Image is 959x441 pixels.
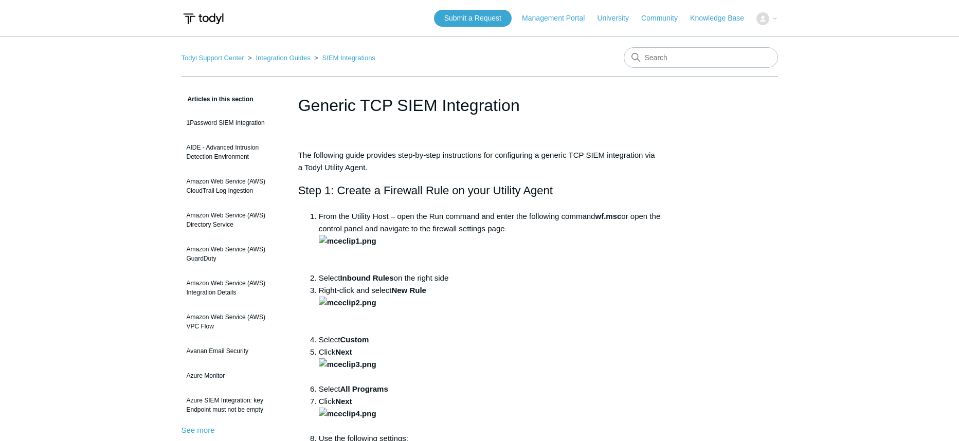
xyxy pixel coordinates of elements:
a: Knowledge Base [690,13,754,24]
a: Avanan Email Security [182,341,283,361]
li: Click [319,346,661,383]
img: mceclip2.png [319,297,376,309]
a: Amazon Web Service (AWS) CloudTrail Log Ingestion [182,172,283,200]
img: mceclip4.png [319,408,376,420]
span: Articles in this section [182,96,254,103]
li: Todyl Support Center [182,54,246,62]
li: Right-click and select [319,284,661,334]
a: Submit a Request [434,10,512,27]
strong: Next [319,347,376,369]
a: Todyl Support Center [182,54,244,62]
img: Todyl Support Center Help Center home page [182,9,225,28]
h1: Generic TCP SIEM Integration [298,93,661,118]
a: Azure Monitor [182,366,283,385]
a: Management Portal [522,13,595,24]
h2: Step 1: Create a Firewall Rule on your Utility Agent [298,181,661,199]
li: SIEM Integrations [312,54,375,62]
img: mceclip3.png [319,358,376,371]
li: Select [319,334,661,346]
strong: wf.msc [595,212,621,220]
strong: Next [319,397,376,418]
strong: Custom [340,335,369,344]
strong: New Rule [391,286,426,295]
a: University [597,13,639,24]
a: Integration Guides [256,54,310,62]
a: SIEM Integrations [322,54,375,62]
a: Amazon Web Service (AWS) Integration Details [182,273,283,302]
a: See more [182,426,215,434]
p: The following guide provides step-by-step instructions for configuring a generic TCP SIEM integra... [298,149,661,174]
li: Select [319,383,661,395]
strong: Inbound Rules [340,273,393,282]
strong: All Programs [340,384,388,393]
li: From the Utility Host – open the Run command and enter the following command or open the control ... [319,210,661,272]
li: Click [319,395,661,432]
input: Search [624,47,778,68]
a: Azure SIEM Integration: key Endpoint must not be empty [182,391,283,419]
a: Amazon Web Service (AWS) Directory Service [182,206,283,234]
a: 1Password SIEM Integration [182,113,283,133]
a: AIDE - Advanced Intrusion Detection Environment [182,138,283,167]
a: Community [641,13,688,24]
img: mceclip1.png [319,235,376,247]
a: Amazon Web Service (AWS) VPC Flow [182,307,283,336]
a: Amazon Web Service (AWS) GuardDuty [182,240,283,268]
li: Integration Guides [246,54,312,62]
li: Select on the right side [319,272,661,284]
